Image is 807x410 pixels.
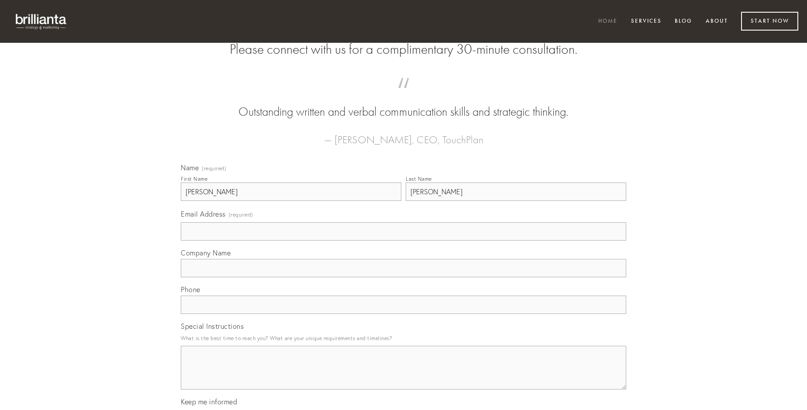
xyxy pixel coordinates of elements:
[195,86,612,121] blockquote: Outstanding written and verbal communication skills and strategic thinking.
[195,121,612,148] figcaption: — [PERSON_NAME], CEO, TouchPlan
[669,14,698,29] a: Blog
[741,12,798,31] a: Start Now
[406,176,432,182] div: Last Name
[181,285,200,294] span: Phone
[700,14,734,29] a: About
[181,322,244,331] span: Special Instructions
[181,210,226,218] span: Email Address
[202,166,226,171] span: (required)
[181,248,231,257] span: Company Name
[181,41,626,58] h2: Please connect with us for a complimentary 30-minute consultation.
[181,176,207,182] div: First Name
[195,86,612,103] span: “
[181,332,626,344] p: What is the best time to reach you? What are your unique requirements and timelines?
[181,163,199,172] span: Name
[229,209,253,221] span: (required)
[9,9,74,34] img: brillianta - research, strategy, marketing
[593,14,623,29] a: Home
[181,397,237,406] span: Keep me informed
[625,14,667,29] a: Services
